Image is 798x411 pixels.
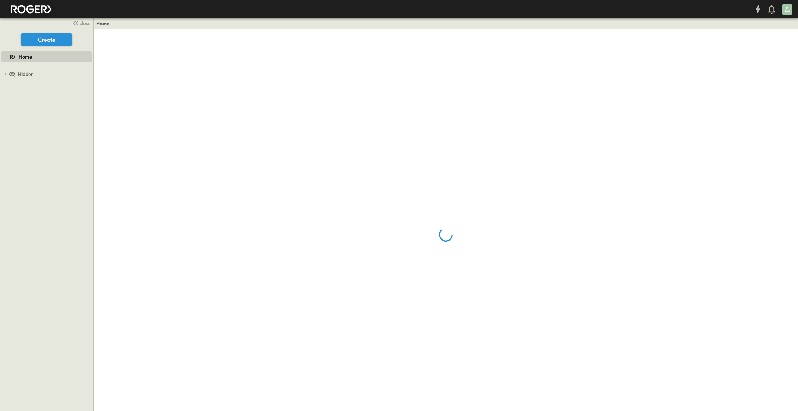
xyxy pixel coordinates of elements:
button: close [70,18,92,28]
span: Hidden [18,71,34,78]
button: Create [21,33,72,46]
span: Home [19,53,32,60]
a: Home [96,20,110,27]
nav: breadcrumbs [96,20,114,27]
a: Home [1,52,90,62]
span: close [80,20,90,27]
